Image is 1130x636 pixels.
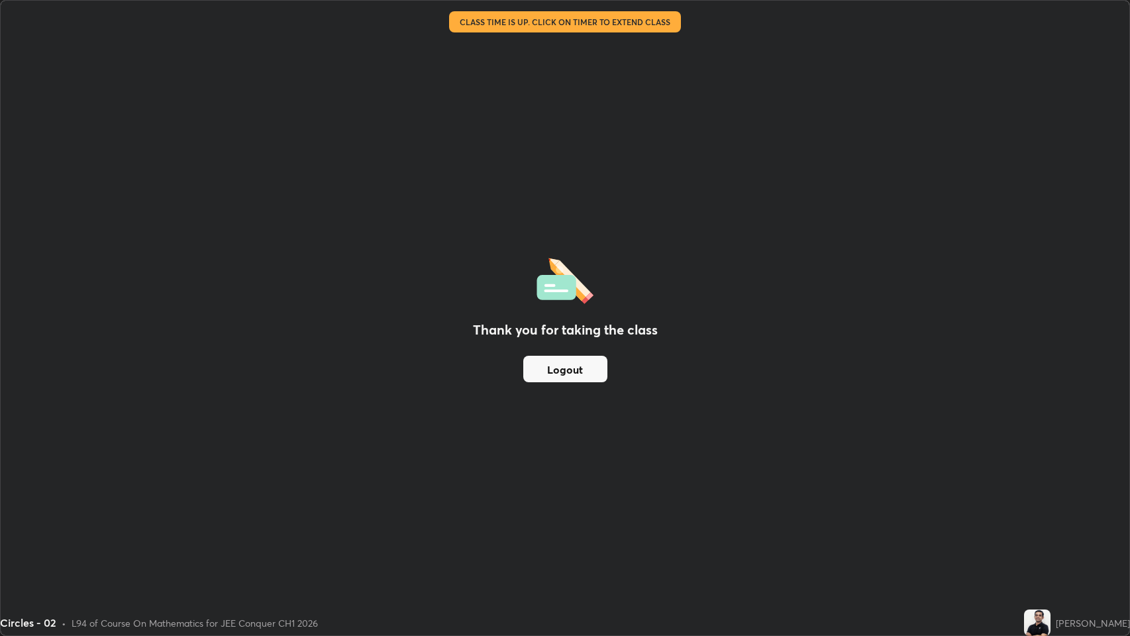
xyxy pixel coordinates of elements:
h2: Thank you for taking the class [473,320,658,340]
img: f8aae543885a491b8a905e74841c74d5.jpg [1024,609,1051,636]
button: Logout [523,356,607,382]
div: [PERSON_NAME] [1056,616,1130,630]
div: • [62,616,66,630]
img: offlineFeedback.1438e8b3.svg [537,254,593,304]
div: L94 of Course On Mathematics for JEE Conquer CH1 2026 [72,616,318,630]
